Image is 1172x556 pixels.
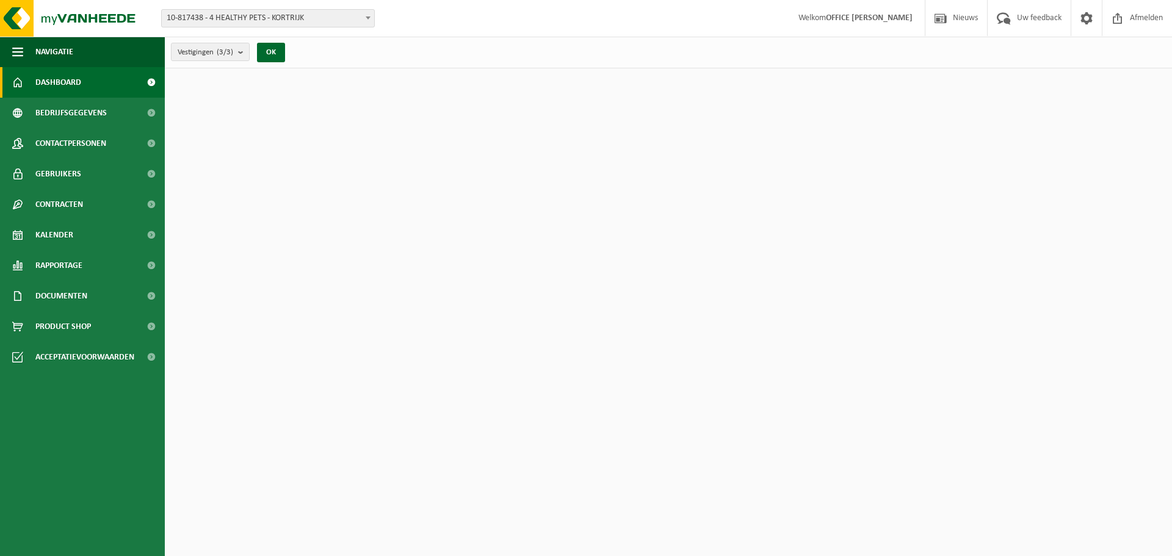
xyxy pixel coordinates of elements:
span: Gebruikers [35,159,81,189]
span: Navigatie [35,37,73,67]
span: Acceptatievoorwaarden [35,342,134,372]
span: Dashboard [35,67,81,98]
button: OK [257,43,285,62]
span: Contactpersonen [35,128,106,159]
span: 10-817438 - 4 HEALTHY PETS - KORTRIJK [162,10,374,27]
span: Bedrijfsgegevens [35,98,107,128]
span: Contracten [35,189,83,220]
count: (3/3) [217,48,233,56]
button: Vestigingen(3/3) [171,43,250,61]
span: 10-817438 - 4 HEALTHY PETS - KORTRIJK [161,9,375,27]
strong: OFFICE [PERSON_NAME] [826,13,913,23]
span: Vestigingen [178,43,233,62]
span: Kalender [35,220,73,250]
span: Product Shop [35,311,91,342]
span: Documenten [35,281,87,311]
span: Rapportage [35,250,82,281]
